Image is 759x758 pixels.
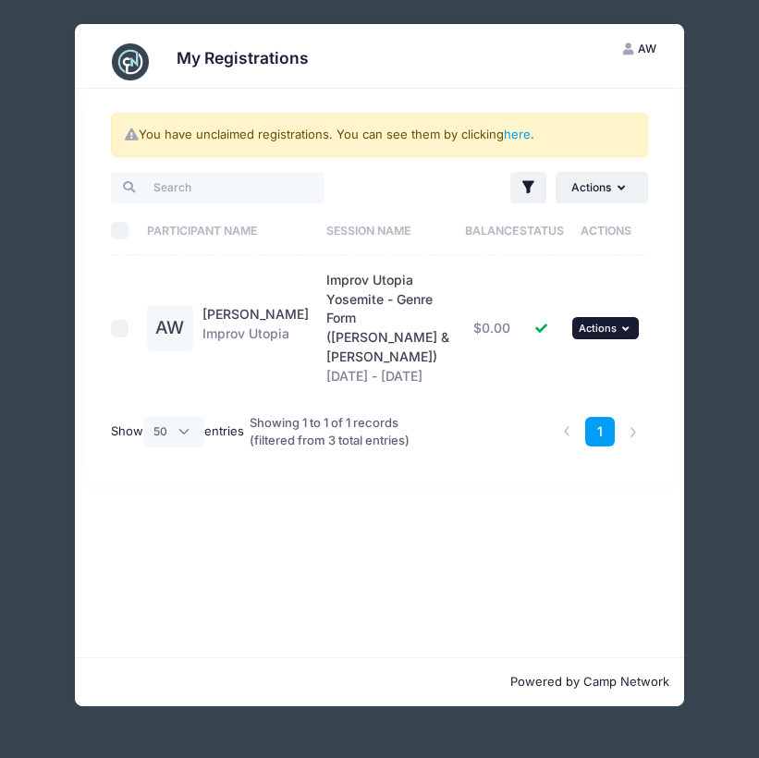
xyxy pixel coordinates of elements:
[579,322,617,335] span: Actions
[326,272,449,365] span: Improv Utopia Yosemite - Genre Form ([PERSON_NAME] & [PERSON_NAME])
[111,416,244,447] label: Show entries
[111,172,324,203] input: Search
[606,33,672,65] button: AW
[317,206,464,255] th: Session Name: activate to sort column ascending
[138,206,317,255] th: Participant Name: activate to sort column ascending
[202,305,309,351] div: Improv Utopia
[111,113,648,157] div: You have unclaimed registrations. You can see them by clicking .
[112,43,149,80] img: CampNetwork
[143,416,204,447] select: Showentries
[90,673,669,691] p: Powered by Camp Network
[202,306,309,322] a: [PERSON_NAME]
[638,42,656,55] span: AW
[564,206,649,255] th: Actions: activate to sort column ascending
[585,417,616,447] a: 1
[250,402,417,462] div: Showing 1 to 1 of 1 records (filtered from 3 total entries)
[464,255,520,401] td: $0.00
[572,317,639,339] button: Actions
[147,321,193,336] a: AW
[464,206,520,255] th: Balance: activate to sort column ascending
[520,206,564,255] th: Status: activate to sort column ascending
[504,127,531,141] a: here
[147,305,193,351] div: AW
[556,172,648,203] button: Actions
[326,271,455,387] div: [DATE] - [DATE]
[177,49,309,68] h3: My Registrations
[111,206,138,255] th: Select All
